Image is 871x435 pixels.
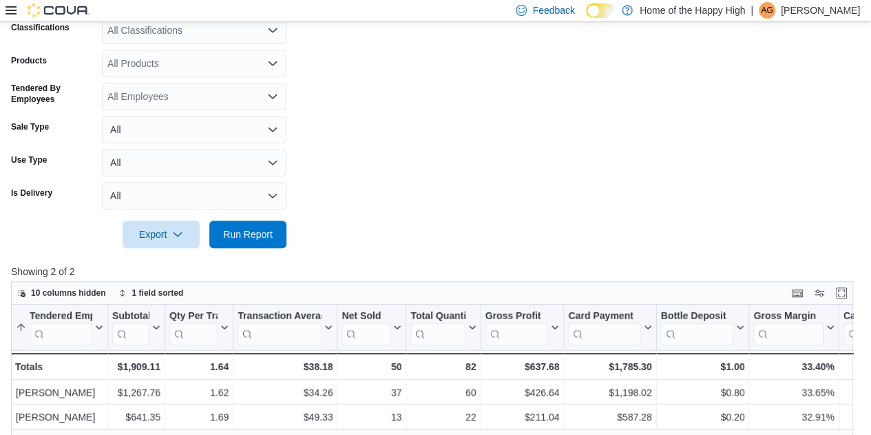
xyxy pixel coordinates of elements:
[753,310,834,345] button: Gross Margin
[661,310,734,345] div: Bottle Deposit
[102,116,286,143] button: All
[11,22,70,33] label: Classifications
[485,310,549,323] div: Gross Profit
[12,285,112,301] button: 10 columns hidden
[781,2,860,19] p: [PERSON_NAME]
[485,409,560,425] div: $211.04
[568,358,651,375] div: $1,785.30
[753,310,823,323] div: Gross Margin
[568,310,640,345] div: Card Payment
[759,2,775,19] div: Alexander Gingara
[342,384,401,401] div: 37
[28,3,90,17] img: Cova
[16,409,103,425] div: [PERSON_NAME]
[223,227,273,241] span: Run Report
[112,409,160,425] div: $641.35
[169,358,229,375] div: 1.64
[123,221,200,248] button: Export
[833,285,850,301] button: Enter fullscreen
[132,287,184,299] span: 1 field sorted
[238,310,322,323] div: Transaction Average
[209,221,286,248] button: Run Report
[11,55,47,66] label: Products
[131,221,191,248] span: Export
[238,310,322,345] div: Transaction Average
[16,310,103,345] button: Tendered Employee
[410,384,476,401] div: 60
[112,310,149,323] div: Subtotal
[15,358,103,375] div: Totals
[568,409,651,425] div: $587.28
[102,182,286,210] button: All
[761,2,773,19] span: AG
[169,310,229,345] button: Qty Per Transaction
[11,188,52,199] label: Is Delivery
[661,409,745,425] div: $0.20
[568,384,651,401] div: $1,198.02
[11,154,47,165] label: Use Type
[11,265,862,279] p: Showing 2 of 2
[751,2,753,19] p: |
[753,310,823,345] div: Gross Margin
[811,285,828,301] button: Display options
[16,384,103,401] div: [PERSON_NAME]
[31,287,106,299] span: 10 columns hidden
[586,18,587,19] span: Dark Mode
[238,310,333,345] button: Transaction Average
[661,384,745,401] div: $0.80
[342,409,401,425] div: 13
[661,358,745,375] div: $1.00
[410,310,465,323] div: Total Quantity
[532,3,574,17] span: Feedback
[112,384,160,401] div: $1,267.76
[238,409,333,425] div: $49.33
[753,358,834,375] div: 33.40%
[568,310,640,323] div: Card Payment
[238,358,333,375] div: $38.18
[267,25,278,36] button: Open list of options
[410,409,476,425] div: 22
[169,409,229,425] div: 1.69
[342,310,390,345] div: Net Sold
[238,384,333,401] div: $34.26
[342,310,390,323] div: Net Sold
[102,149,286,176] button: All
[112,310,149,345] div: Subtotal
[113,285,189,301] button: 1 field sorted
[753,384,834,401] div: 33.65%
[568,310,651,345] button: Card Payment
[112,310,160,345] button: Subtotal
[485,384,560,401] div: $426.64
[342,358,401,375] div: 50
[485,310,549,345] div: Gross Profit
[789,285,806,301] button: Keyboard shortcuts
[169,310,218,345] div: Qty Per Transaction
[11,83,96,105] label: Tendered By Employees
[112,358,160,375] div: $1,909.11
[485,358,560,375] div: $637.68
[661,310,745,345] button: Bottle Deposit
[640,2,745,19] p: Home of the Happy High
[169,310,218,323] div: Qty Per Transaction
[586,3,615,18] input: Dark Mode
[267,58,278,69] button: Open list of options
[342,310,401,345] button: Net Sold
[485,310,560,345] button: Gross Profit
[169,384,229,401] div: 1.62
[661,310,734,323] div: Bottle Deposit
[410,310,465,345] div: Total Quantity
[753,409,834,425] div: 32.91%
[11,121,49,132] label: Sale Type
[267,91,278,102] button: Open list of options
[30,310,92,345] div: Tendered Employee
[410,310,476,345] button: Total Quantity
[30,310,92,323] div: Tendered Employee
[410,358,476,375] div: 82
